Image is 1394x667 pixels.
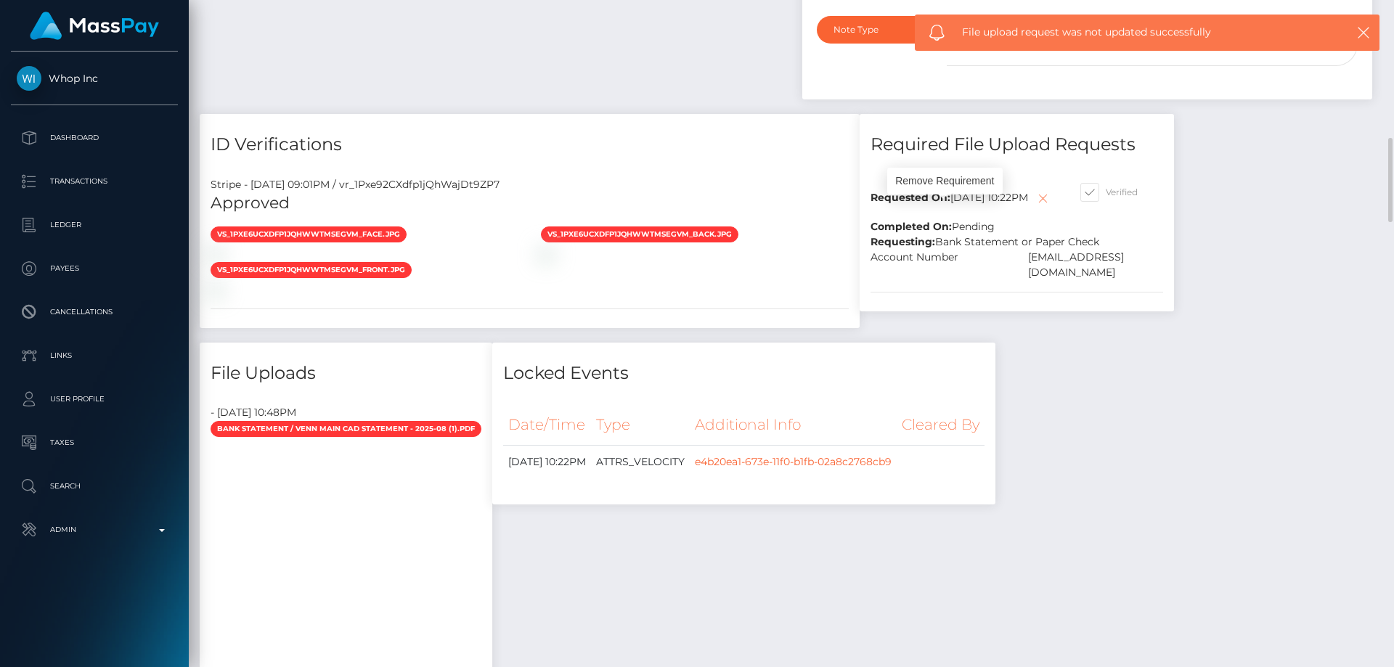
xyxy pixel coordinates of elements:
[11,120,178,156] a: Dashboard
[962,25,1321,40] span: File upload request was not updated successfully
[695,455,892,468] a: e4b20ea1-673e-11f0-b1fb-02a8c2768cb9
[11,163,178,200] a: Transactions
[1017,250,1175,280] div: [EMAIL_ADDRESS][DOMAIN_NAME]
[211,226,407,242] span: vs_1Pxe6UCXdfp1jQhWwTMSegVm_face.jpg
[200,405,492,420] div: - [DATE] 10:48PM
[200,177,860,192] div: Stripe - [DATE] 09:01PM / vr_1Pxe92CXdfp1jQhWajDt9ZP7
[17,301,172,323] p: Cancellations
[211,132,849,157] h4: ID Verifications
[11,512,178,548] a: Admin
[887,168,1003,195] div: Remove Requirement
[817,16,944,44] button: Note Type
[11,294,178,330] a: Cancellations
[591,405,690,445] th: Type
[871,235,935,248] b: Requesting:
[11,207,178,243] a: Ledger
[17,519,172,541] p: Admin
[860,250,1017,280] div: Account Number
[11,425,178,461] a: Taxes
[860,234,1174,250] div: Bank Statement or Paper Check
[871,132,1163,157] h4: Required File Upload Requests
[211,361,481,386] h4: File Uploads
[871,220,952,233] b: Completed On:
[17,171,172,192] p: Transactions
[211,421,481,437] span: Bank Statement / Venn Main CAD Statement - 2025-08 (1).pdf
[17,345,172,367] p: Links
[690,405,897,445] th: Additional Info
[17,127,172,149] p: Dashboard
[860,177,1069,234] div: [DATE] 10:22PM Pending
[211,248,222,260] img: vr_1Pxe92CXdfp1jQhWajDt9ZP7file_1Pxe8vCXdfp1jQhWO7g4yyJl
[11,250,178,287] a: Payees
[541,248,553,260] img: vr_1Pxe92CXdfp1jQhWajDt9ZP7file_1Pxe8cCXdfp1jQhW6VF9srtI
[211,262,412,278] span: vs_1Pxe6UCXdfp1jQhWwTMSegVm_front.jpg
[503,445,591,478] td: [DATE] 10:22PM
[17,66,41,91] img: Whop Inc
[17,475,172,497] p: Search
[11,381,178,417] a: User Profile
[11,337,178,374] a: Links
[211,192,849,215] h5: Approved
[503,361,985,386] h4: Locked Events
[211,284,222,295] img: vr_1Pxe92CXdfp1jQhWajDt9ZP7file_1Pxe8RCXdfp1jQhWFZqeJ3vu
[897,405,985,445] th: Cleared By
[833,24,910,36] div: Note Type
[17,388,172,410] p: User Profile
[17,432,172,454] p: Taxes
[17,258,172,279] p: Payees
[1080,183,1138,202] label: Verified
[11,72,178,85] span: Whop Inc
[503,405,591,445] th: Date/Time
[541,226,738,242] span: vs_1Pxe6UCXdfp1jQhWwTMSegVm_back.jpg
[871,190,950,203] b: Requested On:
[591,445,690,478] td: ATTRS_VELOCITY
[11,468,178,504] a: Search
[17,214,172,236] p: Ledger
[30,12,159,40] img: MassPay Logo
